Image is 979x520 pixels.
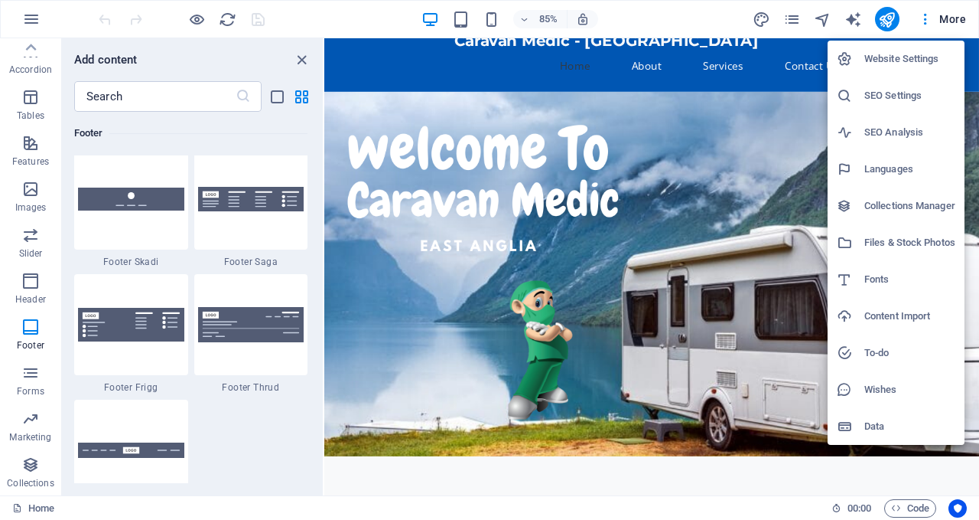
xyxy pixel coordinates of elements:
h6: Collections Manager [864,197,955,215]
h6: SEO Settings [864,87,955,105]
h6: Data [864,417,955,436]
h6: Website Settings [864,50,955,68]
h6: Fonts [864,270,955,289]
h6: Wishes [864,381,955,399]
h6: To-do [864,344,955,362]
h6: Languages [864,160,955,178]
h6: Files & Stock Photos [864,234,955,252]
h6: SEO Analysis [864,123,955,142]
h6: Content Import [864,307,955,325]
